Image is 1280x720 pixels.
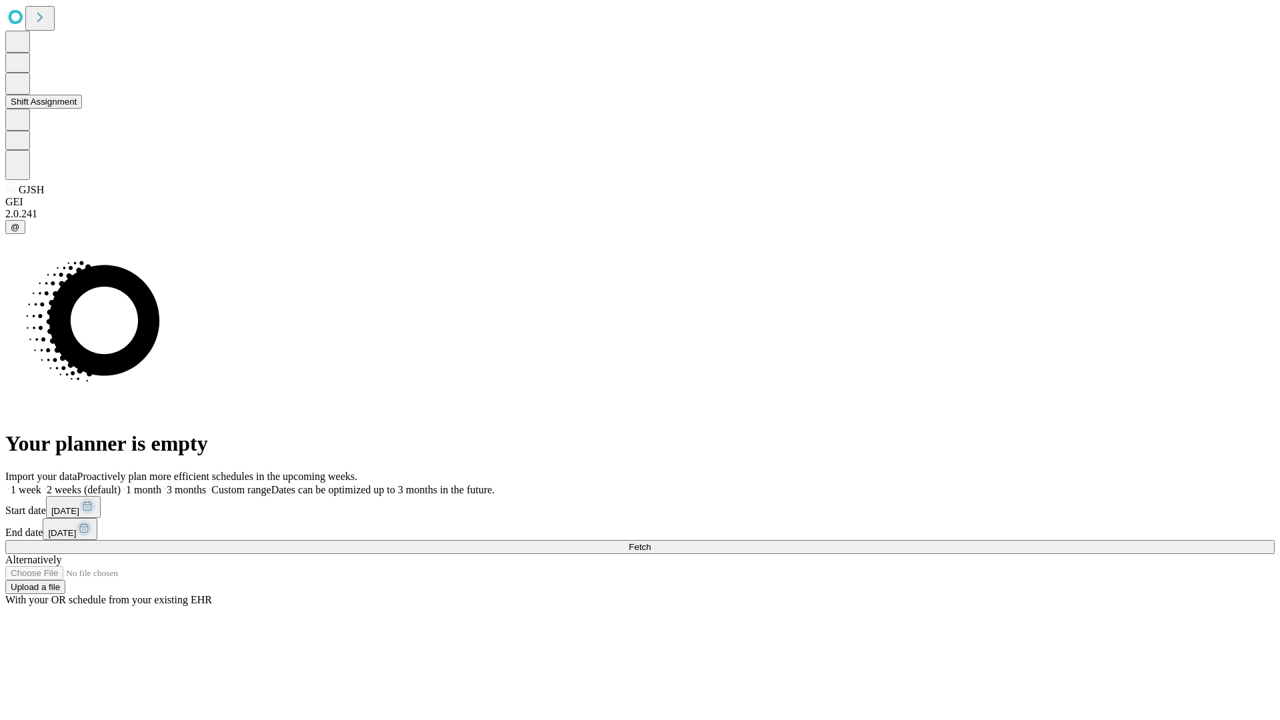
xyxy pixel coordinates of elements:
[5,518,1275,540] div: End date
[629,542,651,552] span: Fetch
[5,471,77,482] span: Import your data
[51,506,79,516] span: [DATE]
[211,484,271,495] span: Custom range
[5,208,1275,220] div: 2.0.241
[126,484,161,495] span: 1 month
[5,554,61,565] span: Alternatively
[271,484,495,495] span: Dates can be optimized up to 3 months in the future.
[5,431,1275,456] h1: Your planner is empty
[11,484,41,495] span: 1 week
[5,220,25,234] button: @
[19,184,44,195] span: GJSH
[77,471,357,482] span: Proactively plan more efficient schedules in the upcoming weeks.
[47,484,121,495] span: 2 weeks (default)
[5,580,65,594] button: Upload a file
[5,496,1275,518] div: Start date
[5,196,1275,208] div: GEI
[46,496,101,518] button: [DATE]
[167,484,206,495] span: 3 months
[5,594,212,605] span: With your OR schedule from your existing EHR
[48,528,76,538] span: [DATE]
[11,222,20,232] span: @
[5,540,1275,554] button: Fetch
[43,518,97,540] button: [DATE]
[5,95,82,109] button: Shift Assignment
